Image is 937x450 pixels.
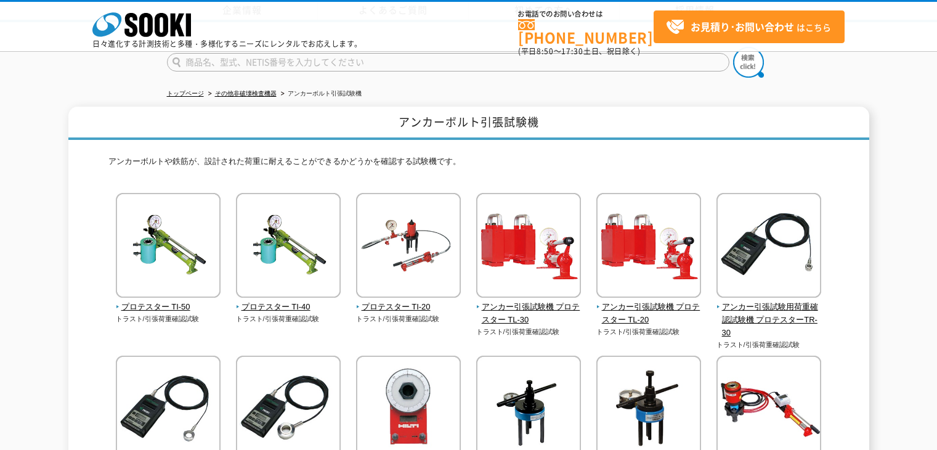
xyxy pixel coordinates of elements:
span: アンカー引張試験機 プロテスター TL-30 [476,301,582,327]
p: 日々進化する計測技術と多種・多様化するニーズにレンタルでお応えします。 [92,40,362,47]
a: トップページ [167,90,204,97]
p: トラスト/引張荷重確認試験 [356,314,461,324]
span: 17:30 [561,46,583,57]
span: プロテスター TI-50 [116,301,221,314]
p: トラスト/引張荷重確認試験 [116,314,221,324]
img: アンカー引張試験機 プロテスター TL-30 [476,193,581,301]
a: アンカー引張試験機 プロテスター TL-30 [476,289,582,326]
strong: お見積り･お問い合わせ [691,19,794,34]
img: プロテスター TI-50 [116,193,221,301]
a: プロテスター TI-50 [116,289,221,314]
span: アンカー引張試験機 プロテスター TL-20 [596,301,702,327]
span: プロテスター TI-40 [236,301,341,314]
span: (平日 ～ 土日、祝日除く) [518,46,640,57]
p: トラスト/引張荷重確認試験 [236,314,341,324]
img: プロテスター TI-20 [356,193,461,301]
p: トラスト/引張荷重確認試験 [476,327,582,337]
p: トラスト/引張荷重確認試験 [596,327,702,337]
input: 商品名、型式、NETIS番号を入力してください [167,53,729,72]
a: アンカー引張試験用荷重確認試験機 プロテスターTR-30 [716,289,822,339]
p: トラスト/引張荷重確認試験 [716,340,822,350]
span: はこちら [666,18,831,36]
span: お電話でのお問い合わせは [518,10,654,18]
span: プロテスター TI-20 [356,301,461,314]
img: アンカー引張試験用荷重確認試験機 プロテスターTR-30 [716,193,821,301]
span: 8:50 [537,46,554,57]
li: アンカーボルト引張試験機 [278,88,362,100]
img: btn_search.png [733,47,764,78]
a: その他非破壊検査機器 [215,90,277,97]
a: アンカー引張試験機 プロテスター TL-20 [596,289,702,326]
h1: アンカーボルト引張試験機 [68,107,869,141]
a: [PHONE_NUMBER] [518,19,654,44]
a: お見積り･お問い合わせはこちら [654,10,845,43]
span: アンカー引張試験用荷重確認試験機 プロテスターTR-30 [716,301,822,339]
a: プロテスター TI-40 [236,289,341,314]
p: アンカーボルトや鉄筋が、設計された荷重に耐えることができるかどうかを確認する試験機です。 [108,155,829,174]
img: プロテスター TI-40 [236,193,341,301]
a: プロテスター TI-20 [356,289,461,314]
img: アンカー引張試験機 プロテスター TL-20 [596,193,701,301]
